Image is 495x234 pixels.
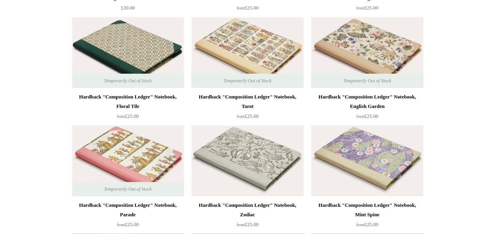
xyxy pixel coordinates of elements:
[72,17,184,88] a: Hardback "Composition Ledger" Notebook, Floral Tile Hardback "Composition Ledger" Notebook, Flora...
[237,5,259,11] span: £25.00
[74,92,182,111] div: Hardback "Composition Ledger" Notebook, Floral Tile
[72,125,184,196] img: Hardback "Composition Ledger" Notebook, Parade
[311,125,423,196] a: Hardback "Composition Ledger" Notebook, Mint Spine Hardback "Composition Ledger" Notebook, Mint S...
[237,223,245,227] span: from
[96,74,159,88] span: Temporarily Out of Stock
[356,114,364,119] span: from
[193,201,301,219] div: Hardback "Composition Ledger" Notebook, Zodiac
[356,113,378,119] span: £25.00
[311,17,423,88] a: Hardback "Composition Ledger" Notebook, English Garden Hardback "Composition Ledger" Notebook, En...
[191,201,303,233] a: Hardback "Composition Ledger" Notebook, Zodiac from£25.00
[72,201,184,233] a: Hardback "Composition Ledger" Notebook, Parade from£25.00
[117,221,139,227] span: £25.00
[313,92,421,111] div: Hardback "Composition Ledger" Notebook, English Garden
[74,201,182,219] div: Hardback "Composition Ledger" Notebook, Parade
[356,223,364,227] span: from
[121,5,135,11] span: £20.00
[72,17,184,88] img: Hardback "Composition Ledger" Notebook, Floral Tile
[117,223,125,227] span: from
[313,201,421,219] div: Hardback "Composition Ledger" Notebook, Mint Spine
[191,17,303,88] a: Hardback "Composition Ledger" Notebook, Tarot Hardback "Composition Ledger" Notebook, Tarot Tempo...
[117,114,125,119] span: from
[191,125,303,196] img: Hardback "Composition Ledger" Notebook, Zodiac
[193,92,301,111] div: Hardback "Composition Ledger" Notebook, Tarot
[311,125,423,196] img: Hardback "Composition Ledger" Notebook, Mint Spine
[237,6,245,10] span: from
[237,113,259,119] span: £25.00
[117,113,139,119] span: £25.00
[216,74,279,88] span: Temporarily Out of Stock
[237,114,245,119] span: from
[356,221,378,227] span: £25.00
[311,92,423,124] a: Hardback "Composition Ledger" Notebook, English Garden from£25.00
[336,74,399,88] span: Temporarily Out of Stock
[72,125,184,196] a: Hardback "Composition Ledger" Notebook, Parade Hardback "Composition Ledger" Notebook, Parade Tem...
[356,6,364,10] span: from
[191,125,303,196] a: Hardback "Composition Ledger" Notebook, Zodiac Hardback "Composition Ledger" Notebook, Zodiac
[72,92,184,124] a: Hardback "Composition Ledger" Notebook, Floral Tile from£25.00
[191,92,303,124] a: Hardback "Composition Ledger" Notebook, Tarot from£25.00
[311,17,423,88] img: Hardback "Composition Ledger" Notebook, English Garden
[96,182,159,196] span: Temporarily Out of Stock
[356,5,378,11] span: £25.00
[191,17,303,88] img: Hardback "Composition Ledger" Notebook, Tarot
[311,201,423,233] a: Hardback "Composition Ledger" Notebook, Mint Spine from£25.00
[237,221,259,227] span: £25.00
